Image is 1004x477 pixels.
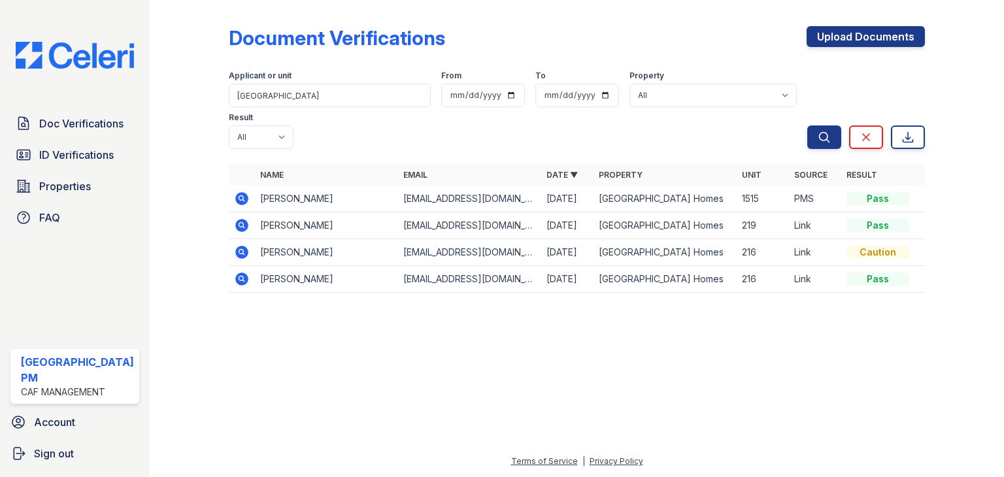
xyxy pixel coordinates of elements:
a: Account [5,409,144,435]
td: [GEOGRAPHIC_DATA] Homes [594,212,737,239]
td: [DATE] [541,212,594,239]
a: Email [403,170,427,180]
td: 216 [737,239,789,266]
a: Result [846,170,877,180]
a: Properties [10,173,139,199]
div: CAF Management [21,386,134,399]
td: PMS [789,186,841,212]
img: CE_Logo_Blue-a8612792a0a2168367f1c8372b55b34899dd931a85d93a1a3d3e32e68fde9ad4.png [5,42,144,69]
td: [EMAIL_ADDRESS][DOMAIN_NAME] [398,266,541,293]
a: Source [794,170,828,180]
a: Doc Verifications [10,110,139,137]
td: [PERSON_NAME] [255,212,398,239]
td: [PERSON_NAME] [255,186,398,212]
span: Sign out [34,446,74,461]
td: [DATE] [541,186,594,212]
span: Account [34,414,75,430]
label: Property [629,71,664,81]
div: Pass [846,219,909,232]
td: Link [789,239,841,266]
td: 216 [737,266,789,293]
label: To [535,71,546,81]
td: [PERSON_NAME] [255,266,398,293]
td: Link [789,212,841,239]
div: Document Verifications [229,26,445,50]
a: ID Verifications [10,142,139,168]
a: FAQ [10,205,139,231]
td: Link [789,266,841,293]
a: Terms of Service [511,456,578,466]
a: Name [260,170,284,180]
td: [DATE] [541,239,594,266]
a: Upload Documents [807,26,925,47]
span: Doc Verifications [39,116,124,131]
div: Caution [846,246,909,259]
a: Date ▼ [546,170,578,180]
td: [EMAIL_ADDRESS][DOMAIN_NAME] [398,239,541,266]
td: [EMAIL_ADDRESS][DOMAIN_NAME] [398,212,541,239]
td: [EMAIL_ADDRESS][DOMAIN_NAME] [398,186,541,212]
td: [GEOGRAPHIC_DATA] Homes [594,266,737,293]
td: [DATE] [541,266,594,293]
a: Unit [742,170,761,180]
div: [GEOGRAPHIC_DATA] PM [21,354,134,386]
a: Privacy Policy [590,456,643,466]
div: Pass [846,272,909,286]
span: Properties [39,178,91,194]
td: [GEOGRAPHIC_DATA] Homes [594,239,737,266]
label: From [441,71,461,81]
label: Result [229,112,253,123]
span: FAQ [39,210,60,225]
input: Search by name, email, or unit number [229,84,431,107]
div: | [582,456,585,466]
span: ID Verifications [39,147,114,163]
td: 219 [737,212,789,239]
td: 1515 [737,186,789,212]
td: [PERSON_NAME] [255,239,398,266]
a: Property [599,170,643,180]
a: Sign out [5,440,144,467]
div: Pass [846,192,909,205]
td: [GEOGRAPHIC_DATA] Homes [594,186,737,212]
label: Applicant or unit [229,71,292,81]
